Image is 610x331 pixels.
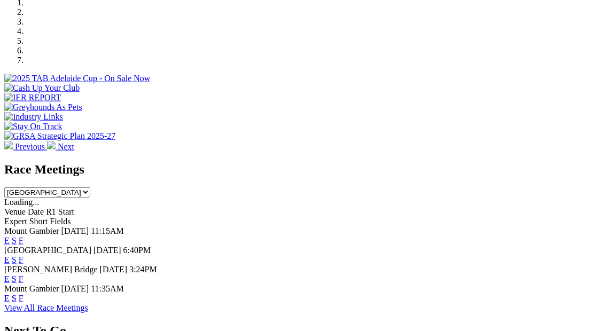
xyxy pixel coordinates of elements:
img: GRSA Strategic Plan 2025-27 [4,131,115,141]
span: Loading... [4,198,39,207]
span: Mount Gambier [4,226,59,235]
span: [PERSON_NAME] Bridge [4,265,98,274]
span: Date [28,207,44,216]
img: Stay On Track [4,122,62,131]
img: Cash Up Your Club [4,83,80,93]
a: S [12,294,17,303]
span: [DATE] [100,265,128,274]
span: 11:35AM [91,284,124,293]
span: [DATE] [93,246,121,255]
a: E [4,255,10,264]
a: E [4,294,10,303]
img: 2025 TAB Adelaide Cup - On Sale Now [4,74,151,83]
a: Previous [4,142,47,151]
a: Next [47,142,74,151]
span: Expert [4,217,27,226]
span: 6:40PM [123,246,151,255]
span: Next [58,142,74,151]
span: Previous [15,142,45,151]
a: F [19,274,24,283]
img: Industry Links [4,112,63,122]
a: View All Race Meetings [4,303,88,312]
span: 11:15AM [91,226,124,235]
img: chevron-left-pager-white.svg [4,141,13,149]
a: S [12,255,17,264]
a: F [19,294,24,303]
a: E [4,236,10,245]
span: [GEOGRAPHIC_DATA] [4,246,91,255]
img: IER REPORT [4,93,61,103]
span: Short [29,217,48,226]
span: Mount Gambier [4,284,59,293]
img: chevron-right-pager-white.svg [47,141,56,149]
span: [DATE] [61,284,89,293]
img: Greyhounds As Pets [4,103,82,112]
span: 3:24PM [129,265,157,274]
span: R1 Start [46,207,74,216]
a: F [19,255,24,264]
a: E [4,274,10,283]
span: [DATE] [61,226,89,235]
span: Venue [4,207,26,216]
a: S [12,274,17,283]
span: Fields [50,217,71,226]
a: S [12,236,17,245]
a: F [19,236,24,245]
h2: Race Meetings [4,162,606,177]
